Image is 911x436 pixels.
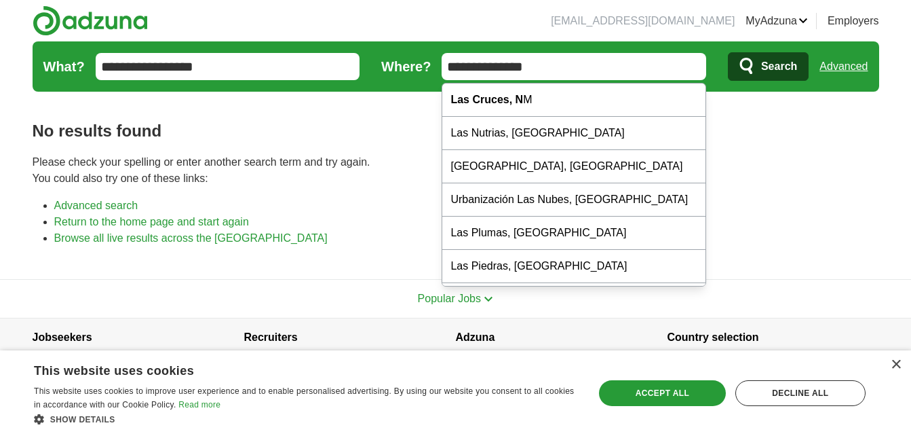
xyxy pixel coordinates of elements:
a: Browse all live results across the [GEOGRAPHIC_DATA] [54,232,328,244]
div: Las Nutrias, [GEOGRAPHIC_DATA] [442,117,705,150]
div: M [442,84,705,117]
div: Decline all [735,380,866,406]
a: Advanced [819,53,868,80]
div: Las Plumas, [GEOGRAPHIC_DATA] [442,217,705,250]
div: Las Piedras, [GEOGRAPHIC_DATA] [442,250,705,283]
a: Return to the home page and start again [54,216,249,228]
img: Adzuna logo [33,5,148,36]
span: Popular Jobs [418,293,481,304]
div: Urbanización Las Nubes, [GEOGRAPHIC_DATA] [442,183,705,217]
span: This website uses cookies to improve user experience and to enable personalised advertising. By u... [34,386,574,410]
div: Close [891,360,901,370]
h1: No results found [33,119,879,143]
label: What? [43,56,85,77]
a: Read more, opens a new window [178,400,220,410]
span: Search [761,53,797,80]
a: Employers [828,13,879,29]
div: Las Animas, [GEOGRAPHIC_DATA] [442,283,705,316]
a: MyAdzuna [745,13,808,29]
label: Where? [381,56,431,77]
div: Show details [34,412,577,426]
button: Search [728,52,809,81]
h4: Country selection [667,319,879,357]
p: Please check your spelling or enter another search term and try again. You could also try one of ... [33,154,879,187]
div: Accept all [599,380,726,406]
div: This website uses cookies [34,359,543,379]
a: Advanced search [54,200,138,211]
div: [GEOGRAPHIC_DATA], [GEOGRAPHIC_DATA] [442,150,705,183]
img: toggle icon [484,296,493,302]
li: [EMAIL_ADDRESS][DOMAIN_NAME] [551,13,735,29]
span: Show details [50,415,115,424]
strong: Las Cruces, N [450,94,523,105]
